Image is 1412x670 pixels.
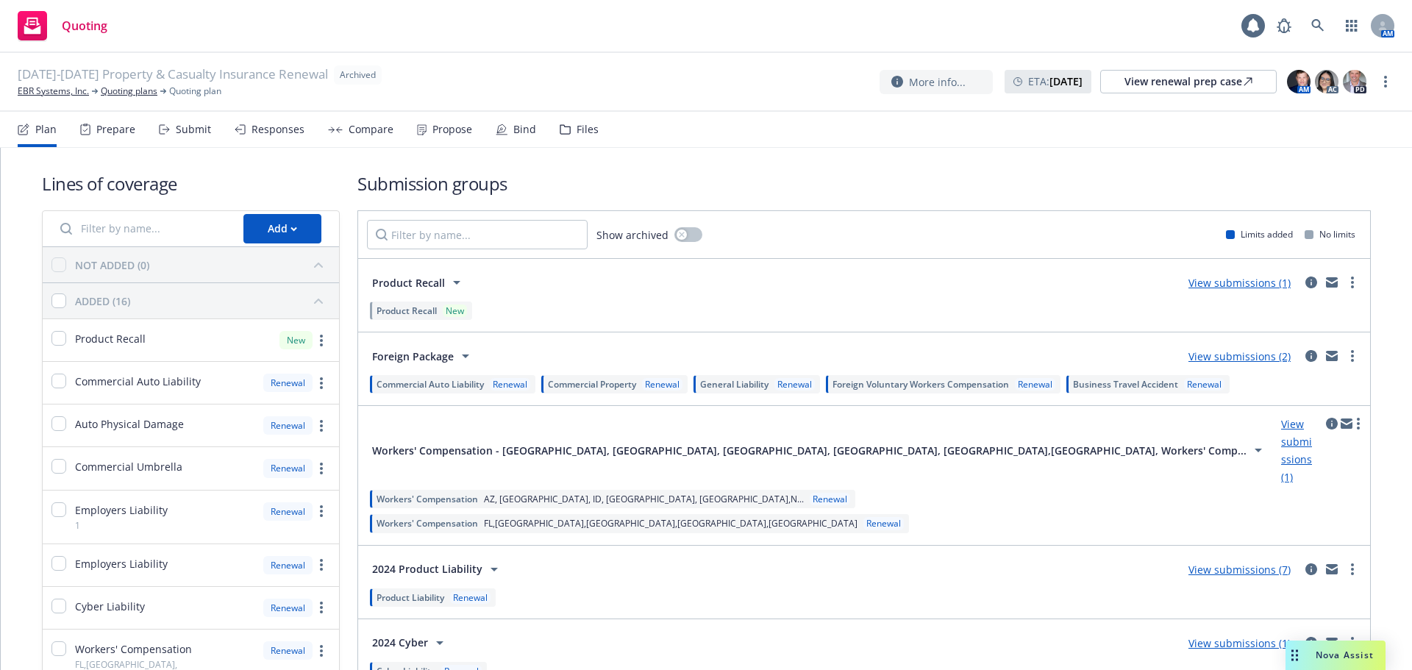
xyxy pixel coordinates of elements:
div: Renewal [263,416,313,435]
a: EBR Systems, Inc. [18,85,89,98]
span: ETA : [1028,74,1083,89]
span: Product Liability [377,591,444,604]
a: circleInformation [1302,347,1320,365]
span: Foreign Voluntary Workers Compensation [832,378,1009,391]
button: Nova Assist [1286,641,1386,670]
button: ADDED (16) [75,289,330,313]
span: More info... [909,74,966,90]
button: Foreign Package [367,341,479,371]
span: AZ, [GEOGRAPHIC_DATA], ID, [GEOGRAPHIC_DATA], [GEOGRAPHIC_DATA],N... [484,493,804,505]
button: Add [243,214,321,243]
a: mail [1323,274,1341,291]
div: Renewal [863,517,904,530]
a: more [313,556,330,574]
a: View submissions (2) [1188,349,1291,363]
span: Product Recall [377,304,437,317]
a: Quoting [12,5,113,46]
button: More info... [880,70,993,94]
a: circleInformation [1302,560,1320,578]
span: Auto Physical Damage [75,416,184,432]
div: Add [268,215,297,243]
button: Product Recall [367,268,471,297]
div: Limits added [1226,228,1293,240]
div: ADDED (16) [75,293,130,309]
span: Nova Assist [1316,649,1374,661]
input: Filter by name... [367,220,588,249]
span: Employers Liability [75,502,168,518]
img: photo [1343,70,1366,93]
span: 2024 Cyber [372,635,428,650]
button: 2024 Cyber [367,628,454,657]
div: New [279,331,313,349]
a: more [313,599,330,616]
a: circleInformation [1302,274,1320,291]
a: mail [1323,634,1341,652]
span: Archived [340,68,376,82]
a: Report a Bug [1269,11,1299,40]
div: Prepare [96,124,135,135]
div: Compare [349,124,393,135]
div: Bind [513,124,536,135]
div: Drag to move [1286,641,1304,670]
span: FL,[GEOGRAPHIC_DATA],[GEOGRAPHIC_DATA],[GEOGRAPHIC_DATA],[GEOGRAPHIC_DATA] [484,517,857,530]
span: General Liability [700,378,769,391]
a: more [1344,560,1361,578]
a: more [1344,634,1361,652]
div: Renewal [490,378,530,391]
span: Business Travel Accident [1073,378,1178,391]
div: Renewal [263,641,313,660]
a: View renewal prep case [1100,70,1277,93]
span: 1 [75,519,80,532]
a: View submissions (1) [1188,636,1291,650]
span: Cyber Liability [75,599,145,614]
span: Commercial Umbrella [75,459,182,474]
div: Renewal [642,378,682,391]
button: Workers' Compensation - [GEOGRAPHIC_DATA], [GEOGRAPHIC_DATA], [GEOGRAPHIC_DATA], [GEOGRAPHIC_DATA... [367,435,1272,465]
span: Employers Liability [75,556,168,571]
div: No limits [1305,228,1355,240]
span: Workers' Compensation [75,641,192,657]
div: NOT ADDED (0) [75,257,149,273]
a: more [1377,73,1394,90]
div: Renewal [263,459,313,477]
a: circleInformation [1302,634,1320,652]
div: View renewal prep case [1124,71,1252,93]
span: Product Recall [75,331,146,346]
button: 2024 Product Liability [367,555,508,584]
div: Renewal [263,556,313,574]
span: Product Recall [372,275,445,291]
a: more [313,332,330,349]
div: Propose [432,124,472,135]
a: View submissions (1) [1188,276,1291,290]
span: Foreign Package [372,349,454,364]
a: mail [1341,415,1352,432]
strong: [DATE] [1049,74,1083,88]
a: mail [1323,560,1341,578]
span: Show archived [596,227,668,243]
div: Renewal [810,493,850,505]
span: 2024 Product Liability [372,561,482,577]
div: Responses [252,124,304,135]
div: Renewal [263,502,313,521]
div: New [443,304,467,317]
a: Quoting plans [101,85,157,98]
span: Workers' Compensation [377,517,478,530]
span: Quoting plan [169,85,221,98]
div: Plan [35,124,57,135]
a: more [313,502,330,520]
span: Commercial Auto Liability [377,378,484,391]
img: photo [1287,70,1311,93]
span: [DATE]-[DATE] Property & Casualty Insurance Renewal [18,65,328,85]
div: Submit [176,124,211,135]
a: mail [1323,347,1341,365]
button: NOT ADDED (0) [75,253,330,277]
a: more [313,374,330,392]
div: Renewal [450,591,491,604]
a: Switch app [1337,11,1366,40]
a: more [1344,274,1361,291]
div: Renewal [263,374,313,392]
span: Commercial Property [548,378,636,391]
a: View submissions (1) [1281,417,1312,484]
div: Renewal [1184,378,1224,391]
a: View submissions (7) [1188,563,1291,577]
